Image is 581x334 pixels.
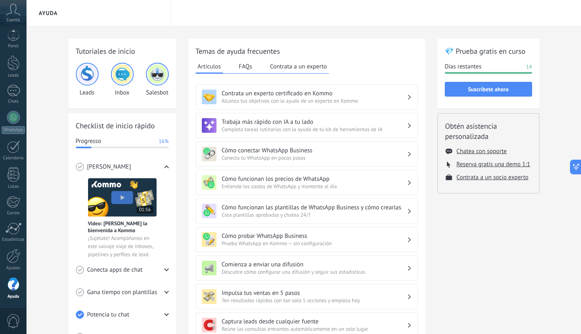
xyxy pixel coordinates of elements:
[457,160,530,168] button: Reserva gratis una demo 1:1
[159,137,168,145] span: 16%
[222,183,407,190] span: Entiende los costos de WhatsApp y mantente al día
[2,99,25,104] div: Chats
[222,154,407,161] span: Conecta tu WhatsApp en pocos pasos
[237,60,254,73] button: FAQs
[88,234,157,259] span: ¡Sujétate! Acompáñanos en este salvaje viaje de inboxes, pipelines y perfiles de lead.
[87,163,131,171] span: [PERSON_NAME]
[88,178,157,217] img: Meet video
[222,232,407,240] h3: Cómo probar WhatsApp Business
[222,261,407,268] h3: Comienza a enviar una difusión
[222,97,407,104] span: Alcanza tus objetivos con la ayuda de un experto en Kommo
[222,289,407,297] h3: Impulsa tus ventas en 5 pasos
[268,60,329,73] button: Contrata a un experto
[2,266,25,271] div: Ajustes
[222,147,407,154] h3: Cómo conectar WhatsApp Business
[222,268,407,275] span: Descubre cómo configurar una difusión y seguir sus estadísticas
[2,44,25,49] div: Panel
[526,63,532,71] span: 14
[76,46,169,56] h2: Tutoriales de inicio
[76,121,169,131] h2: Checklist de inicio rápido
[2,156,25,161] div: Calendario
[222,126,407,133] span: Completa tareas rutinarias con la ayuda de tu kit de herramientas de IA
[222,90,407,97] h3: Contrata un experto certificado en Kommo
[457,147,507,155] button: Chatea con soporte
[222,325,407,332] span: Reúne las consultas entrantes automáticamente en un solo lugar
[87,288,157,297] span: Gana tiempo con plantillas
[196,46,418,56] h2: Temas de ayuda frecuentes
[222,211,407,218] span: Crea plantillas aprobadas y chatea 24/7
[2,126,25,134] div: WhatsApp
[222,118,407,126] h3: Trabaja más rápido con IA a tu lado
[445,63,482,71] span: Días restantes
[222,175,407,183] h3: Cómo funcionan los precios de WhatsApp
[87,266,143,274] span: Conecta apps de chat
[146,63,169,97] div: Salesbot
[222,204,407,211] h3: Cómo funcionan las plantillas de WhatsApp Business y cómo crearlas
[2,237,25,242] div: Estadísticas
[111,63,134,97] div: Inbox
[222,240,407,247] span: Prueba WhatsApp en Kommo — sin configuración
[2,294,25,299] div: Ayuda
[445,121,532,141] h2: Obtén asistencia personalizada
[7,18,20,23] span: Cuenta
[88,220,157,234] span: Vídeo: [PERSON_NAME] la bienvenida a Kommo
[76,137,101,145] span: Progresso
[2,211,25,216] div: Correo
[222,297,407,304] span: Ten resultados rápidos con tan solo 5 acciones y empieza hoy
[445,46,532,56] h2: 💎 Prueba gratis en curso
[445,82,532,97] button: Suscríbete ahora
[87,311,130,319] span: Potencia tu chat
[76,63,99,97] div: Leads
[196,60,223,74] button: Artículos
[457,174,529,181] button: Contrata a un socio experto
[468,86,509,92] span: Suscríbete ahora
[2,73,25,78] div: Leads
[2,184,25,189] div: Listas
[222,318,407,325] h3: Captura leads desde cualquier fuente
